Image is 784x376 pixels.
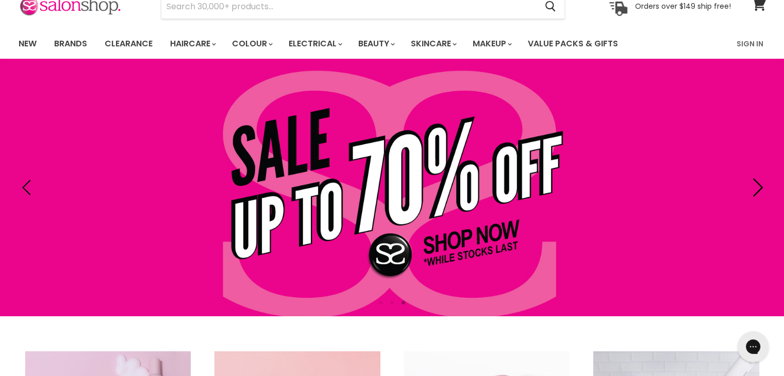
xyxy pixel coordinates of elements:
button: Previous [18,177,39,198]
a: Sign In [730,33,770,55]
nav: Main [6,29,779,59]
a: New [11,33,44,55]
a: Electrical [281,33,348,55]
a: Brands [46,33,95,55]
ul: Main menu [11,29,678,59]
a: Makeup [465,33,518,55]
a: Colour [224,33,279,55]
a: Clearance [97,33,160,55]
a: Value Packs & Gifts [520,33,626,55]
li: Page dot 3 [402,301,405,304]
iframe: Gorgias live chat messenger [732,328,774,366]
a: Skincare [403,33,463,55]
li: Page dot 1 [379,301,382,304]
li: Page dot 2 [390,301,394,304]
p: Orders over $149 ship free! [635,2,731,11]
a: Haircare [162,33,222,55]
button: Next [745,177,766,198]
a: Beauty [351,33,401,55]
